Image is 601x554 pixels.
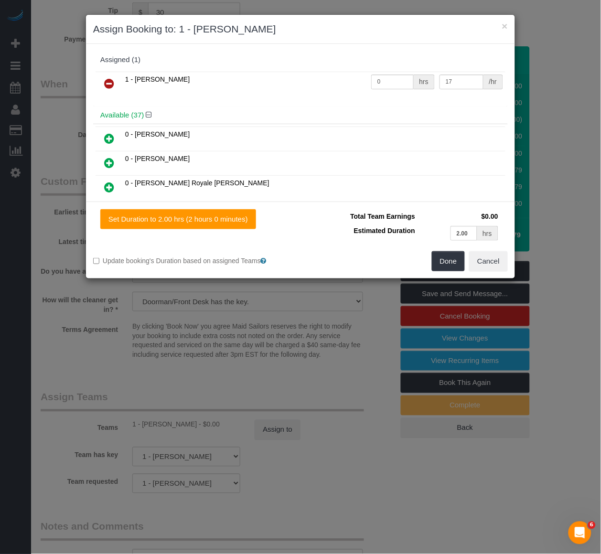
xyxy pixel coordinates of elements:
span: 1 - [PERSON_NAME] [125,75,190,83]
button: Done [432,251,465,271]
span: Estimated Duration [354,227,415,234]
iframe: Intercom live chat [569,522,591,544]
td: Total Team Earnings [308,209,418,224]
input: Update booking's Duration based on assigned Teams [93,258,99,264]
div: hrs [414,75,435,89]
button: Cancel [469,251,508,271]
div: hrs [477,226,498,241]
h3: Assign Booking to: 1 - [PERSON_NAME] [93,22,508,36]
span: 0 - [PERSON_NAME] [125,130,190,138]
span: 0 - [PERSON_NAME] [125,155,190,162]
button: Set Duration to 2.00 hrs (2 hours 0 minutes) [100,209,256,229]
span: 6 [588,522,596,529]
button: × [502,21,508,31]
span: 0 - [PERSON_NAME] Royale [PERSON_NAME] [125,179,269,187]
label: Update booking's Duration based on assigned Teams [93,256,293,266]
div: /hr [483,75,503,89]
div: Assigned (1) [100,56,501,64]
h4: Available (37) [100,111,501,119]
td: $0.00 [418,209,501,224]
